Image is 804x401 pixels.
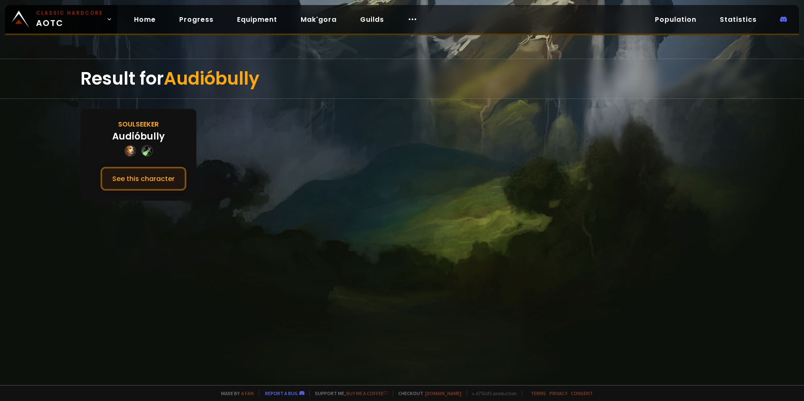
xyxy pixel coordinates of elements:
a: [DOMAIN_NAME] [425,390,461,396]
span: Made by [216,390,254,396]
a: Statistics [713,11,763,28]
span: v. d752d5 - production [466,390,517,396]
a: Terms [531,390,546,396]
span: Support me, [309,390,388,396]
a: Guilds [353,11,391,28]
div: Soulseeker [118,119,159,129]
a: Progress [173,11,220,28]
a: Buy me a coffee [346,390,388,396]
span: Checkout [393,390,461,396]
span: Audióbully [164,66,259,91]
a: Population [648,11,703,28]
a: a fan [241,390,254,396]
small: Classic Hardcore [36,9,103,17]
div: Audióbully [112,129,165,143]
span: AOTC [36,9,103,29]
a: Privacy [549,390,567,396]
a: Classic HardcoreAOTC [5,5,117,34]
a: Mak'gora [294,11,343,28]
button: See this character [100,167,186,191]
a: Report a bug [265,390,298,396]
a: Home [127,11,162,28]
a: Equipment [230,11,284,28]
a: Consent [571,390,593,396]
div: Result for [80,59,724,98]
